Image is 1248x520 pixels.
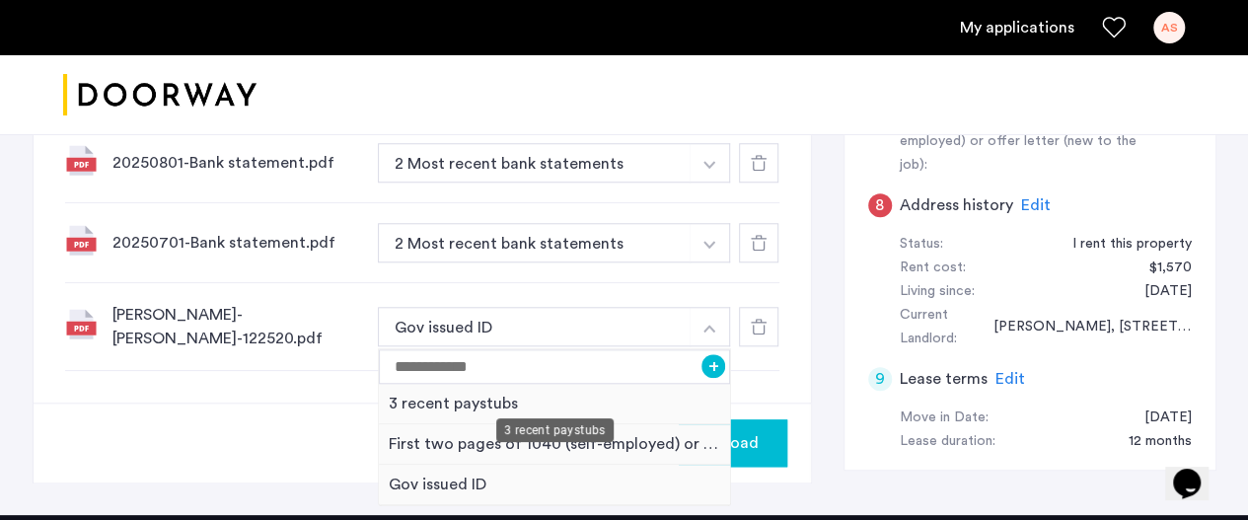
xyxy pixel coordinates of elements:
[379,424,731,465] div: First two pages of 1040 (self-employed) or offer letter (new to the job)
[900,280,975,304] div: Living since:
[379,384,731,424] div: 3 recent paystubs
[679,419,787,467] button: button
[112,231,362,255] div: 20250701-Bank statement.pdf
[974,316,1192,339] div: John McCarthy, 120-150 UNION AVENUE LLC
[1053,233,1192,257] div: I rent this property
[900,193,1013,217] h5: Address history
[690,307,730,346] button: button
[1153,12,1185,43] div: AS
[900,430,995,454] div: Lease duration:
[900,407,989,430] div: Move in Date:
[995,371,1025,387] span: Edit
[690,143,730,183] button: button
[112,303,362,350] div: [PERSON_NAME]-[PERSON_NAME]-122520.pdf
[63,58,257,132] a: Cazamio logo
[701,354,725,378] button: +
[378,223,692,262] button: button
[1109,430,1192,454] div: 12 months
[65,144,97,176] img: file
[703,241,715,249] img: arrow
[379,465,731,505] div: Gov issued ID
[868,193,892,217] div: 8
[900,367,988,391] h5: Lease terms
[378,143,692,183] button: button
[1102,16,1126,39] a: Favorites
[65,224,97,256] img: file
[496,418,614,442] div: 3 recent paystubs
[868,367,892,391] div: 9
[900,107,1148,178] div: First two pages of 1040 (self-employed) or offer letter (new to the job):
[900,304,974,351] div: Current Landlord:
[690,223,730,262] button: button
[112,151,362,175] div: 20250801-Bank statement.pdf
[65,308,97,339] img: file
[900,257,966,280] div: Rent cost:
[1165,441,1228,500] iframe: chat widget
[703,161,715,169] img: arrow
[1125,407,1192,430] div: 10/01/2025
[63,58,257,132] img: logo
[703,325,715,333] img: arrow
[1130,257,1192,280] div: $1,570
[707,431,759,455] span: Upload
[1021,197,1051,213] span: Edit
[960,16,1074,39] a: My application
[900,233,943,257] div: Status:
[378,307,692,346] button: button
[1125,280,1192,304] div: 06/15/2025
